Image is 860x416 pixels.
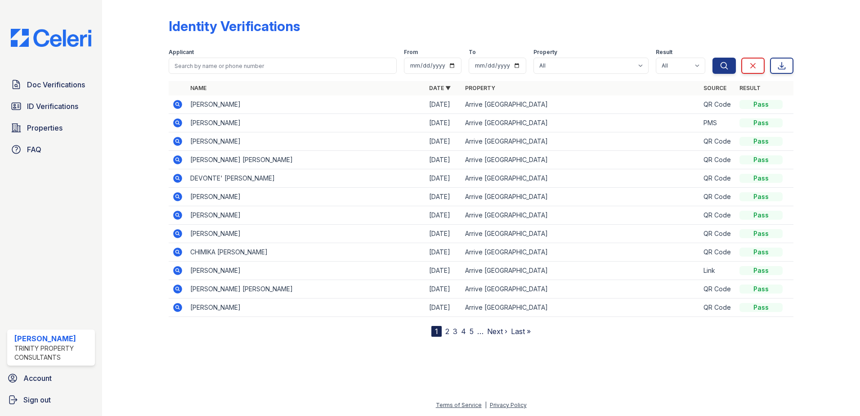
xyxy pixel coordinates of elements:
td: [DATE] [426,188,461,206]
a: Result [739,85,761,91]
td: QR Code [700,225,736,243]
td: Arrive [GEOGRAPHIC_DATA] [461,225,700,243]
td: QR Code [700,206,736,225]
td: QR Code [700,169,736,188]
div: Pass [739,211,783,220]
td: [DATE] [426,206,461,225]
a: Next › [487,327,507,336]
td: Arrive [GEOGRAPHIC_DATA] [461,280,700,298]
span: FAQ [27,144,41,155]
label: From [404,49,418,56]
label: To [469,49,476,56]
div: 1 [431,326,442,337]
div: Identity Verifications [169,18,300,34]
div: | [485,402,487,408]
a: 5 [470,327,474,336]
td: [PERSON_NAME] [PERSON_NAME] [187,280,426,298]
label: Result [656,49,672,56]
div: Pass [739,248,783,257]
span: … [477,326,484,337]
a: Account [4,369,99,387]
td: Arrive [GEOGRAPHIC_DATA] [461,95,700,114]
div: Pass [739,174,783,183]
td: Arrive [GEOGRAPHIC_DATA] [461,151,700,169]
td: [PERSON_NAME] [187,298,426,317]
td: Link [700,262,736,280]
td: Arrive [GEOGRAPHIC_DATA] [461,206,700,225]
td: QR Code [700,188,736,206]
td: QR Code [700,298,736,317]
td: [DATE] [426,262,461,280]
span: Doc Verifications [27,79,85,90]
span: Properties [27,122,63,133]
div: Trinity Property Consultants [14,344,91,362]
td: [PERSON_NAME] [187,225,426,243]
td: [PERSON_NAME] [187,132,426,151]
td: Arrive [GEOGRAPHIC_DATA] [461,188,700,206]
div: [PERSON_NAME] [14,333,91,344]
a: Privacy Policy [490,402,527,408]
label: Property [533,49,557,56]
span: ID Verifications [27,101,78,112]
img: CE_Logo_Blue-a8612792a0a2168367f1c8372b55b34899dd931a85d93a1a3d3e32e68fde9ad4.png [4,29,99,47]
span: Sign out [23,394,51,405]
td: Arrive [GEOGRAPHIC_DATA] [461,298,700,317]
td: [PERSON_NAME] [187,188,426,206]
div: Pass [739,137,783,146]
td: [DATE] [426,132,461,151]
td: [DATE] [426,298,461,317]
a: Name [190,85,206,91]
a: Terms of Service [436,402,482,408]
td: [PERSON_NAME] [187,95,426,114]
td: Arrive [GEOGRAPHIC_DATA] [461,132,700,151]
div: Pass [739,266,783,275]
td: [DATE] [426,280,461,298]
a: Sign out [4,391,99,409]
td: Arrive [GEOGRAPHIC_DATA] [461,243,700,262]
td: PMS [700,114,736,132]
td: [PERSON_NAME] [187,206,426,225]
div: Pass [739,303,783,312]
div: Pass [739,118,783,127]
td: [DATE] [426,95,461,114]
a: Property [465,85,495,91]
div: Pass [739,285,783,294]
td: CHIMIKA [PERSON_NAME] [187,243,426,262]
a: 2 [445,327,449,336]
td: [DATE] [426,114,461,132]
td: QR Code [700,151,736,169]
label: Applicant [169,49,194,56]
a: Date ▼ [429,85,451,91]
td: [DATE] [426,151,461,169]
a: 4 [461,327,466,336]
td: Arrive [GEOGRAPHIC_DATA] [461,262,700,280]
td: [PERSON_NAME] [187,262,426,280]
td: DEVONTE' [PERSON_NAME] [187,169,426,188]
td: QR Code [700,132,736,151]
a: 3 [453,327,457,336]
td: Arrive [GEOGRAPHIC_DATA] [461,169,700,188]
td: QR Code [700,243,736,262]
td: [DATE] [426,225,461,243]
a: ID Verifications [7,97,95,115]
a: Doc Verifications [7,76,95,94]
input: Search by name or phone number [169,58,397,74]
td: QR Code [700,95,736,114]
div: Pass [739,192,783,201]
td: [DATE] [426,169,461,188]
a: Last » [511,327,531,336]
div: Pass [739,229,783,238]
td: [PERSON_NAME] [187,114,426,132]
td: [PERSON_NAME] [PERSON_NAME] [187,151,426,169]
a: Properties [7,119,95,137]
td: QR Code [700,280,736,298]
td: [DATE] [426,243,461,262]
div: Pass [739,100,783,109]
a: FAQ [7,140,95,158]
div: Pass [739,155,783,164]
span: Account [23,373,52,384]
a: Source [703,85,726,91]
td: Arrive [GEOGRAPHIC_DATA] [461,114,700,132]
